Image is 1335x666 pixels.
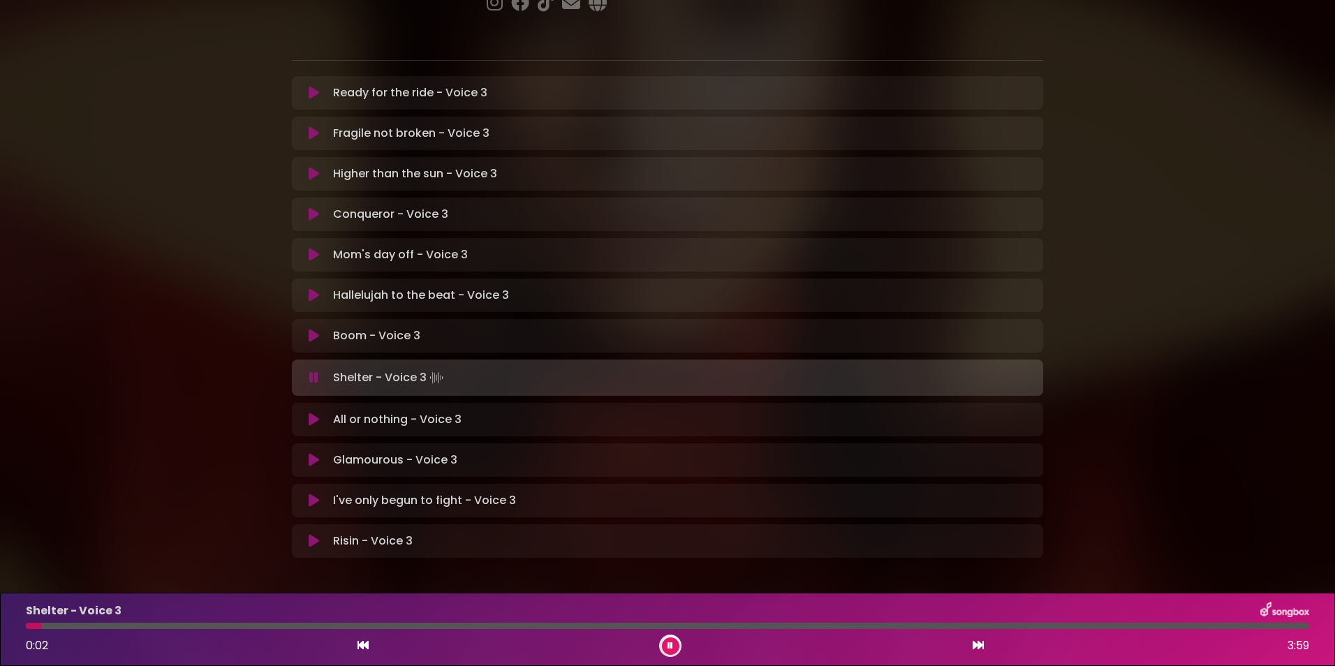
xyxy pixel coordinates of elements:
img: songbox-logo-white.png [1260,602,1309,620]
p: Higher than the sun - Voice 3 [333,165,497,182]
p: Hallelujah to the beat - Voice 3 [333,287,509,304]
p: Mom's day off - Voice 3 [333,246,468,263]
p: Boom - Voice 3 [333,327,420,344]
p: Conqueror - Voice 3 [333,206,448,223]
p: Fragile not broken - Voice 3 [333,125,489,142]
p: Shelter - Voice 3 [333,368,446,387]
img: waveform4.gif [427,368,446,387]
p: Glamourous - Voice 3 [333,452,457,468]
p: All or nothing - Voice 3 [333,411,462,428]
p: Risin - Voice 3 [333,533,413,549]
p: I've only begun to fight - Voice 3 [333,492,516,509]
p: Ready for the ride - Voice 3 [333,84,487,101]
p: Shelter - Voice 3 [26,602,121,619]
